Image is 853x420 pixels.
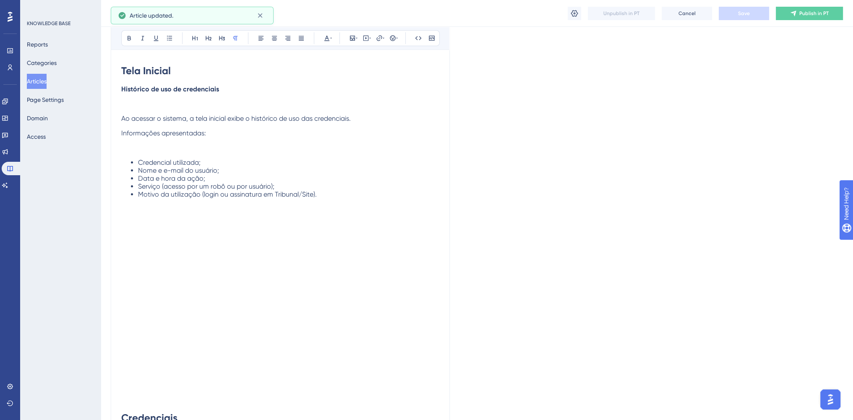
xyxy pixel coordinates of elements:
[678,10,696,17] span: Cancel
[138,166,219,174] span: Nome e e-mail do usuário;
[130,10,173,21] span: Article updated.
[27,111,48,126] button: Domain
[799,10,829,17] span: Publish in PT
[27,20,70,27] div: KNOWLEDGE BASE
[662,7,712,20] button: Cancel
[27,74,47,89] button: Articles
[121,129,206,137] span: Informações apresentadas:
[121,85,219,93] strong: Histórico de uso de credenciais
[818,387,843,412] iframe: UserGuiding AI Assistant Launcher
[20,2,52,12] span: Need Help?
[776,7,843,20] button: Publish in PT
[121,114,351,122] span: Ao acessar o sistema, a tela inicial exibe o histórico de uso das credenciais.
[138,174,205,182] span: Data e hora da ação;
[138,158,201,166] span: Credencial utilizada;
[719,7,769,20] button: Save
[27,129,46,144] button: Access
[27,92,64,107] button: Page Settings
[27,37,48,52] button: Reports
[138,190,317,198] span: Motivo da utilização (login ou assinatura em Tribunal/Site).
[603,10,639,17] span: Unpublish in PT
[121,234,356,366] iframe: YouTube video player
[138,182,274,190] span: Serviço (acesso por um robô ou por usuário);
[588,7,655,20] button: Unpublish in PT
[121,65,171,77] strong: Tela Inicial
[738,10,750,17] span: Save
[27,55,57,70] button: Categories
